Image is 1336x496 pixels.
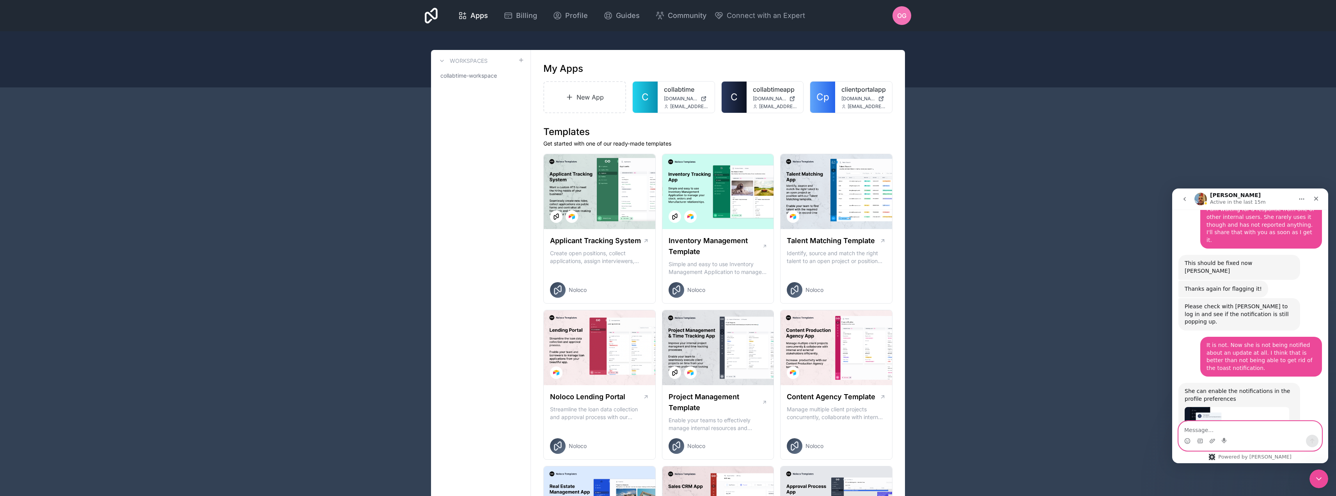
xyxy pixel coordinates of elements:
a: C [722,82,747,113]
h1: Talent Matching Template [787,235,875,246]
p: Manage multiple client projects concurrently, collaborate with internal and external stakeholders... [787,405,886,421]
p: Enable your teams to effectively manage internal resources and execute client projects on time. [669,416,768,432]
span: Noloco [687,286,705,294]
span: Apps [470,10,488,21]
span: Noloco [687,442,705,450]
p: Get started with one of our ready-made templates [543,140,892,148]
a: Workspaces [437,56,488,66]
p: Simple and easy to use Inventory Management Application to manage your stock, orders and Manufact... [669,260,768,276]
p: Streamline the loan data collection and approval process with our Lending Portal template. [550,405,649,421]
h1: Templates [543,126,892,138]
span: [EMAIL_ADDRESS][DOMAIN_NAME] [670,103,708,110]
span: Community [668,10,706,21]
a: Profile [546,7,594,24]
a: clientportalapp [841,85,886,94]
img: Airtable Logo [790,213,796,220]
h3: Workspaces [450,57,488,65]
a: collabtime [664,85,708,94]
a: C [633,82,658,113]
a: New App [543,81,626,113]
img: Airtable Logo [687,213,694,220]
span: C [642,91,649,103]
a: Cp [810,82,835,113]
span: Profile [565,10,588,21]
span: Noloco [806,286,823,294]
span: collabtime-workspace [440,72,497,80]
button: Connect with an Expert [714,10,805,21]
span: Noloco [569,286,587,294]
span: OG [897,11,907,20]
img: Airtable Logo [553,370,559,376]
span: [DOMAIN_NAME] [664,96,697,102]
a: [DOMAIN_NAME] [664,96,708,102]
p: Identify, source and match the right talent to an open project or position with our Talent Matchi... [787,249,886,265]
span: Connect with an Expert [727,10,805,21]
span: Cp [816,91,829,103]
iframe: Intercom live chat [1172,188,1328,463]
span: Noloco [569,442,587,450]
span: Noloco [806,442,823,450]
span: Guides [616,10,640,21]
span: [EMAIL_ADDRESS][DOMAIN_NAME] [759,103,797,110]
a: [DOMAIN_NAME] [841,96,886,102]
a: Guides [597,7,646,24]
span: C [731,91,738,103]
span: Billing [516,10,537,21]
span: [DOMAIN_NAME] [841,96,875,102]
img: Airtable Logo [790,370,796,376]
h1: Inventory Management Template [669,235,762,257]
h1: Noloco Lending Portal [550,391,625,402]
h1: Project Management Template [669,391,762,413]
a: collabtime-workspace [437,69,524,83]
h1: Content Agency Template [787,391,875,402]
h1: Applicant Tracking System [550,235,641,246]
span: [EMAIL_ADDRESS][DOMAIN_NAME] [848,103,886,110]
a: Apps [452,7,494,24]
a: collabtimeapp [753,85,797,94]
iframe: Intercom live chat [1309,469,1328,488]
p: Create open positions, collect applications, assign interviewers, centralise candidate feedback a... [550,249,649,265]
a: Community [649,7,713,24]
h1: My Apps [543,62,583,75]
a: [DOMAIN_NAME] [753,96,797,102]
img: Airtable Logo [569,213,575,220]
span: [DOMAIN_NAME] [753,96,786,102]
img: Airtable Logo [687,370,694,376]
a: Billing [497,7,543,24]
